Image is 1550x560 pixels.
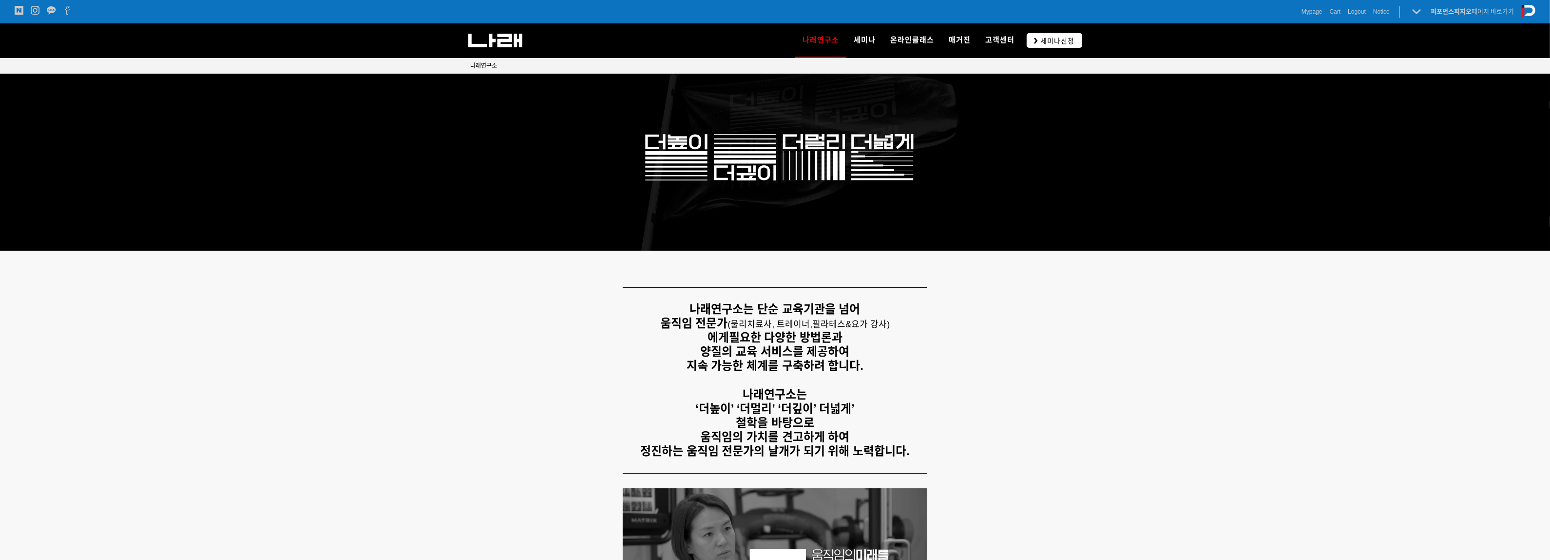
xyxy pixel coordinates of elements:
strong: ‘더높이’ ‘더멀리’ ‘더깊이’ 더넓게’ [695,402,855,415]
a: Logout [1348,7,1366,17]
span: 매거진 [949,36,971,44]
strong: 철학을 바탕으로 [736,416,814,429]
strong: 나래연구소는 단순 교육기관을 넘어 [689,302,860,316]
a: 매거진 [941,23,978,58]
span: 온라인클래스 [890,36,934,44]
a: 세미나신청 [1027,33,1082,47]
a: 세미나 [846,23,883,58]
a: 퍼포먼스피지오페이지 바로가기 [1431,8,1514,15]
span: 물리치료사, 트레이너, [730,320,812,329]
span: 고객센터 [985,36,1014,44]
span: 세미나신청 [1038,36,1075,46]
a: 나래연구소 [471,61,498,71]
span: 필라테스&요가 강사) [812,320,890,329]
span: 세미나 [854,36,876,44]
a: 고객센터 [978,23,1022,58]
strong: 움직임 전문가 [660,317,728,330]
a: Mypage [1301,7,1322,17]
span: 나래연구소 [803,32,839,48]
a: Notice [1373,7,1390,17]
strong: 양질의 교육 서비스를 제공하여 [700,345,849,358]
a: Cart [1330,7,1341,17]
strong: 필요한 다양한 방법론과 [729,331,842,344]
strong: 에게 [708,331,729,344]
strong: 지속 가능한 체계를 구축하려 합니다. [687,359,863,372]
strong: 움직임의 가치를 견고하게 하여 [700,430,849,443]
strong: 나래연구소는 [743,388,807,401]
strong: 정진하는 움직임 전문가의 날개가 되기 위해 노력합니다. [640,444,910,458]
a: 온라인클래스 [883,23,941,58]
strong: 퍼포먼스피지오 [1431,8,1472,15]
span: ( [727,320,812,329]
a: 나래연구소 [795,23,846,58]
span: 나래연구소 [471,62,498,69]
